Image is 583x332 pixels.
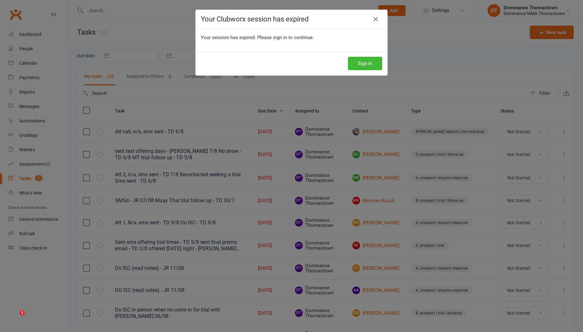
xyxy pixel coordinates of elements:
[348,57,382,70] button: Sign In
[371,14,381,24] a: Close
[201,35,314,40] span: Your session has expired. Please sign in to continue.
[20,310,25,315] span: 1
[6,310,22,326] iframe: Intercom live chat
[201,15,382,23] h4: Your Clubworx session has expired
